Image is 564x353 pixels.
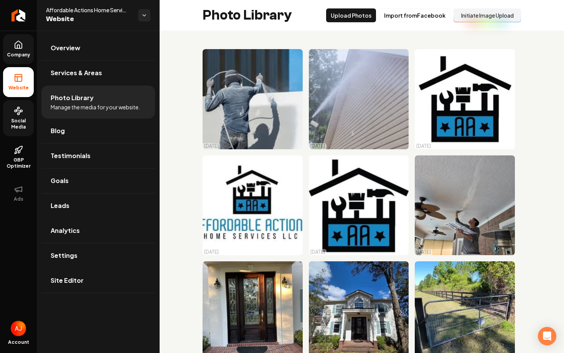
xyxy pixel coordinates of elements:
a: Analytics [41,218,155,243]
span: Website [5,85,32,91]
a: GBP Optimizer [3,139,34,175]
a: Leads [41,193,155,218]
span: Photo Library [51,93,94,102]
p: [DATE] [204,249,219,255]
button: Ads [3,178,34,208]
p: [DATE] [310,249,325,255]
span: Leads [51,201,69,210]
p: [DATE] [416,249,431,255]
span: Blog [51,126,65,135]
span: GBP Optimizer [3,157,34,169]
span: Site Editor [51,276,84,285]
div: Open Intercom Messenger [538,327,556,345]
button: Upload Photos [326,8,376,22]
a: Company [3,34,34,64]
span: Analytics [51,226,80,235]
img: Power washing a house's siding with a spray nozzle, surrounded by trees. [309,49,409,149]
a: Settings [41,243,155,268]
h2: Photo Library [203,8,292,23]
a: Goals [41,168,155,193]
img: Rebolt Logo [12,9,26,21]
img: Icon of a house with tools representing home improvement and maintenance services. [309,155,409,256]
span: Goals [51,176,69,185]
span: Company [4,52,33,58]
p: [DATE] [310,143,325,149]
a: Services & Areas [41,61,155,85]
p: [DATE] [204,143,219,149]
span: Website [46,14,132,25]
button: Import fromFacebook [379,8,450,22]
span: Social Media [3,118,34,130]
span: Settings [51,251,78,260]
img: Home repair tools icon featuring a house, wrench, hammer, and paintbrush. [415,49,515,149]
span: Affordable Actions Home Services llc [46,6,132,14]
button: Initiate Image Upload [454,8,521,22]
button: Open user button [11,321,26,336]
a: Blog [41,119,155,143]
a: Testimonials [41,144,155,168]
img: Man repairing a textured ceiling with a paint roller on a ladder in a sunlit room. [415,155,515,256]
a: Social Media [3,100,34,136]
a: Site Editor [41,268,155,293]
span: Manage the media for your website. [51,103,140,111]
img: Austin Jellison [11,321,26,336]
span: Account [8,339,29,345]
p: [DATE] [416,143,431,149]
span: Testimonials [51,151,91,160]
a: Overview [41,36,155,60]
img: Person spray painting a wall outdoors, wearing protective gear, with a clear blue sky background. [203,49,303,149]
img: Logo of Affordable Actions Home Services LLC featuring tools and a house design. [203,155,303,256]
span: Ads [11,196,26,202]
span: Services & Areas [51,68,102,78]
span: Overview [51,43,80,53]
